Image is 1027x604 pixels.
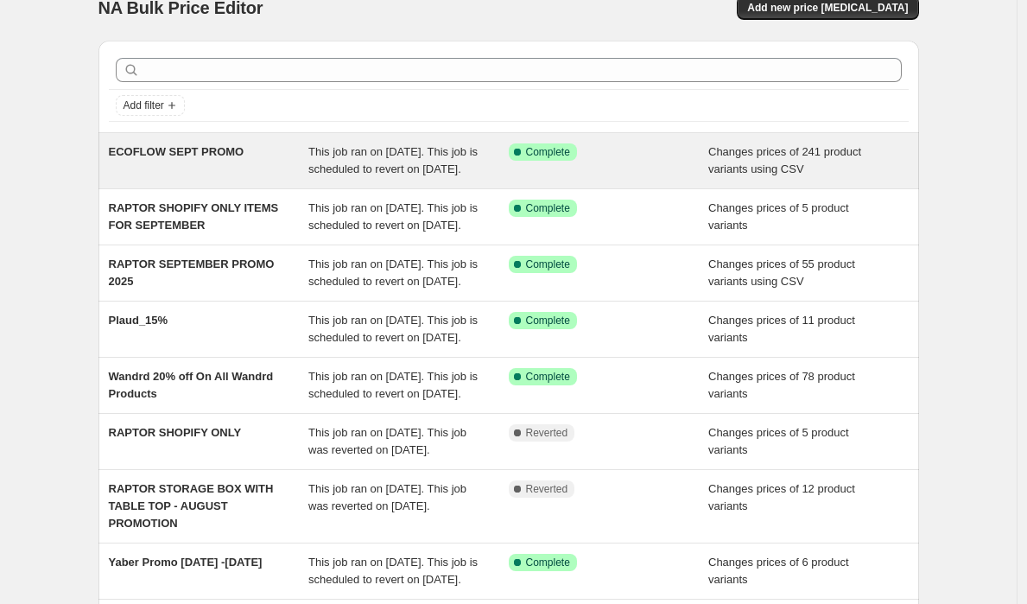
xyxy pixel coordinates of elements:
button: Add filter [116,95,185,116]
span: Add filter [124,99,164,112]
span: RAPTOR SEPTEMBER PROMO 2025 [109,257,275,288]
span: Changes prices of 78 product variants [708,370,855,400]
span: This job ran on [DATE]. This job is scheduled to revert on [DATE]. [308,370,478,400]
span: RAPTOR STORAGE BOX WITH TABLE TOP - AUGUST PROMOTION [109,482,274,530]
span: ECOFLOW SEPT PROMO [109,145,244,158]
span: Changes prices of 5 product variants [708,426,849,456]
span: Wandrd 20% off On All Wandrd Products [109,370,274,400]
span: Reverted [526,482,568,496]
span: Changes prices of 6 product variants [708,556,849,586]
span: Plaud_15% [109,314,168,327]
span: This job ran on [DATE]. This job was reverted on [DATE]. [308,426,466,456]
span: This job ran on [DATE]. This job is scheduled to revert on [DATE]. [308,257,478,288]
span: Changes prices of 11 product variants [708,314,855,344]
span: Changes prices of 55 product variants using CSV [708,257,855,288]
span: Add new price [MEDICAL_DATA] [747,1,908,15]
span: Complete [526,145,570,159]
span: Changes prices of 12 product variants [708,482,855,512]
span: This job ran on [DATE]. This job is scheduled to revert on [DATE]. [308,145,478,175]
span: Complete [526,556,570,569]
span: Complete [526,370,570,384]
span: Complete [526,314,570,327]
span: Complete [526,201,570,215]
span: This job ran on [DATE]. This job was reverted on [DATE]. [308,482,466,512]
span: RAPTOR SHOPIFY ONLY [109,426,242,439]
span: Yaber Promo [DATE] -[DATE] [109,556,263,569]
span: This job ran on [DATE]. This job is scheduled to revert on [DATE]. [308,556,478,586]
span: RAPTOR SHOPIFY ONLY ITEMS FOR SEPTEMBER [109,201,279,232]
span: This job ran on [DATE]. This job is scheduled to revert on [DATE]. [308,201,478,232]
span: Changes prices of 241 product variants using CSV [708,145,861,175]
span: This job ran on [DATE]. This job is scheduled to revert on [DATE]. [308,314,478,344]
span: Changes prices of 5 product variants [708,201,849,232]
span: Complete [526,257,570,271]
span: Reverted [526,426,568,440]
